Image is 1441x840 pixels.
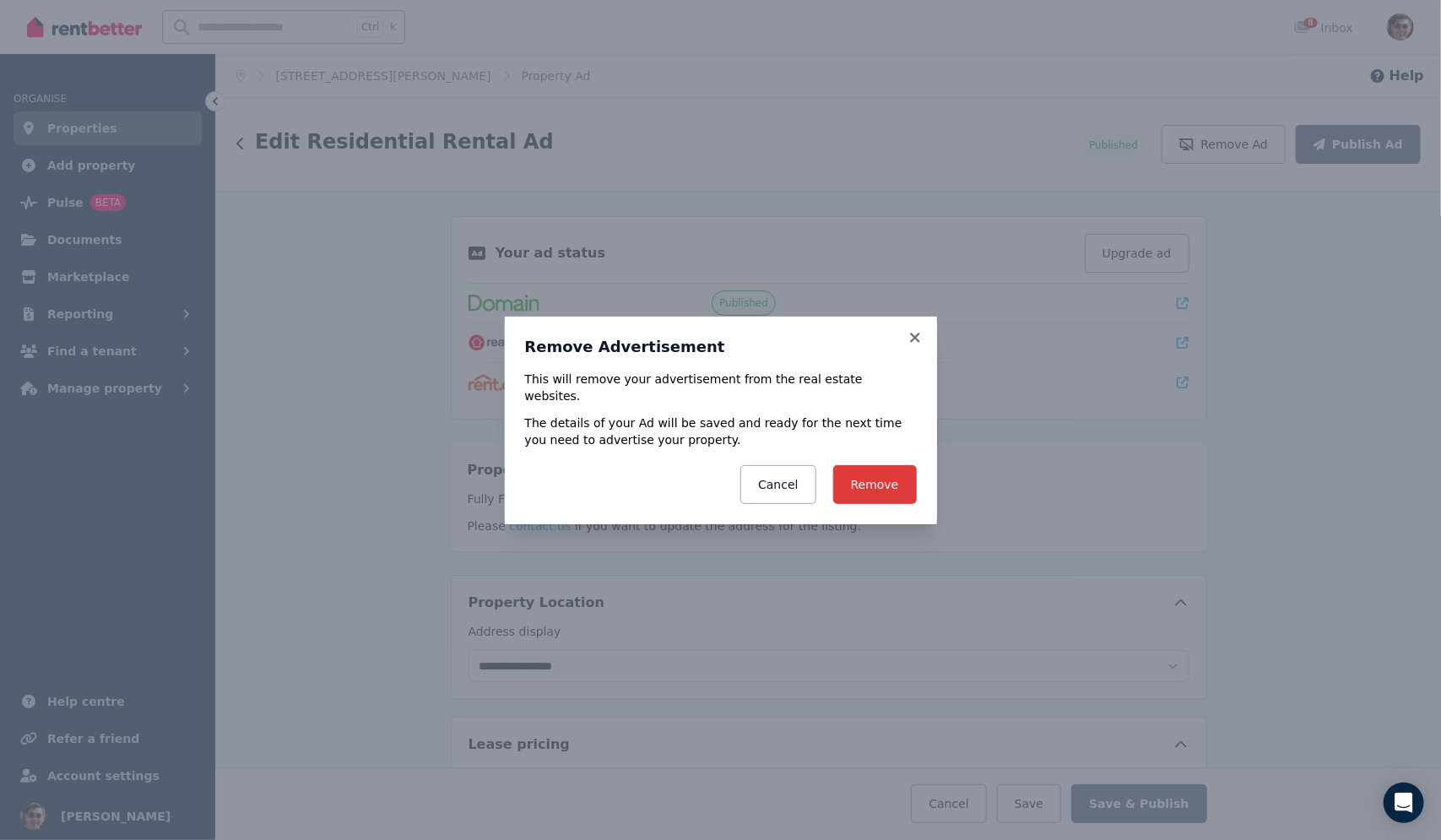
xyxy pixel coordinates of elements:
p: This will remove your advertisement from the real estate websites. [525,371,917,404]
button: Remove [833,465,917,504]
div: Open Intercom Messenger [1384,783,1424,823]
h3: Remove Advertisement [525,337,917,357]
button: Cancel [740,465,815,504]
p: The details of your Ad will be saved and ready for the next time you need to advertise your prope... [525,415,917,448]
